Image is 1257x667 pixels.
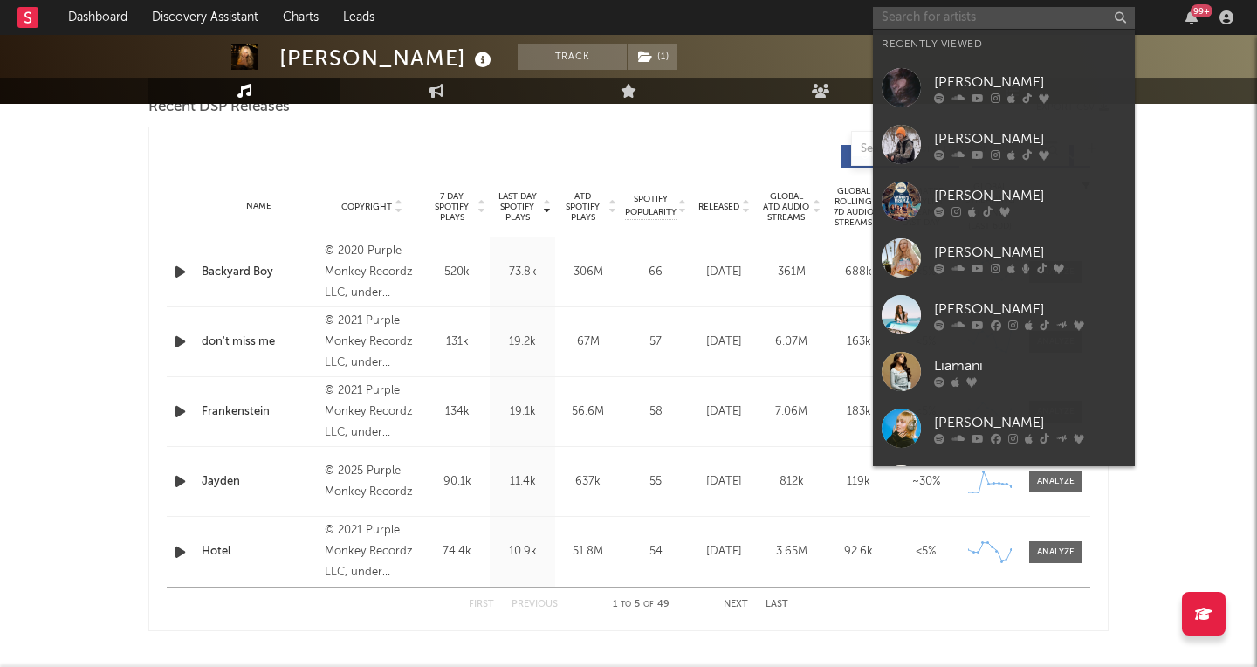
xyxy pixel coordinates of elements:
[325,381,420,444] div: © 2021 Purple Monkey Recordz LLC, under exclusive license to Republic Records, a division of UMG ...
[325,311,420,374] div: © 2021 Purple Monkey Recordz LLC, under exclusive license to Republic Records, a division of UMG ...
[896,543,955,560] div: <5%
[625,403,686,421] div: 58
[627,44,678,70] span: ( 1 )
[628,44,677,70] button: (1)
[934,355,1126,376] div: Liamani
[202,543,316,560] a: Hotel
[625,333,686,351] div: 57
[325,461,420,503] div: © 2025 Purple Monkey Recordz
[829,473,888,491] div: 119k
[934,299,1126,320] div: [PERSON_NAME]
[873,59,1135,116] a: [PERSON_NAME]
[762,191,810,223] span: Global ATD Audio Streams
[829,333,888,351] div: 163k
[512,600,558,609] button: Previous
[934,412,1126,433] div: [PERSON_NAME]
[429,543,485,560] div: 74.4k
[494,264,551,281] div: 73.8k
[695,264,753,281] div: [DATE]
[762,264,821,281] div: 361M
[202,403,316,421] a: Frankenstein
[625,473,686,491] div: 55
[698,202,739,212] span: Released
[852,142,1036,156] input: Search by song name or URL
[695,333,753,351] div: [DATE]
[873,7,1135,29] input: Search for artists
[625,264,686,281] div: 66
[429,264,485,281] div: 520k
[882,34,1126,55] div: Recently Viewed
[621,601,631,609] span: to
[202,200,316,213] div: Name
[494,403,551,421] div: 19.1k
[341,202,392,212] span: Copyright
[560,333,616,351] div: 67M
[429,473,485,491] div: 90.1k
[494,473,551,491] div: 11.4k
[762,403,821,421] div: 7.06M
[202,473,316,491] a: Jayden
[762,543,821,560] div: 3.65M
[873,116,1135,173] a: [PERSON_NAME]
[695,403,753,421] div: [DATE]
[873,173,1135,230] a: [PERSON_NAME]
[1191,4,1212,17] div: 99 +
[896,473,955,491] div: ~ 30 %
[518,44,627,70] button: Track
[643,601,654,609] span: of
[560,473,616,491] div: 637k
[934,185,1126,206] div: [PERSON_NAME]
[325,520,420,583] div: © 2021 Purple Monkey Recordz LLC, under exclusive license to Republic Records, a division of UMG ...
[560,543,616,560] div: 51.8M
[695,473,753,491] div: [DATE]
[762,333,821,351] div: 6.07M
[625,543,686,560] div: 54
[279,44,496,72] div: [PERSON_NAME]
[1185,10,1198,24] button: 99+
[469,600,494,609] button: First
[873,230,1135,286] a: [PERSON_NAME]
[873,457,1135,513] a: [PERSON_NAME]
[325,241,420,304] div: © 2020 Purple Monkey Recordz LLC, under exclusive license to Republic Records, a division of UMG ...
[934,128,1126,149] div: [PERSON_NAME]
[560,264,616,281] div: 306M
[873,286,1135,343] a: [PERSON_NAME]
[429,403,485,421] div: 134k
[429,333,485,351] div: 131k
[724,600,748,609] button: Next
[560,403,616,421] div: 56.6M
[762,473,821,491] div: 812k
[494,543,551,560] div: 10.9k
[202,264,316,281] a: Backyard Boy
[494,333,551,351] div: 19.2k
[429,191,475,223] span: 7 Day Spotify Plays
[829,264,888,281] div: 688k
[934,242,1126,263] div: [PERSON_NAME]
[829,403,888,421] div: 183k
[766,600,788,609] button: Last
[934,72,1126,93] div: [PERSON_NAME]
[494,191,540,223] span: Last Day Spotify Plays
[202,333,316,351] a: don't miss me
[625,193,677,219] span: Spotify Popularity
[829,186,877,228] span: Global Rolling 7D Audio Streams
[593,595,689,615] div: 1 5 49
[873,400,1135,457] a: [PERSON_NAME]
[560,191,606,223] span: ATD Spotify Plays
[829,543,888,560] div: 92.6k
[695,543,753,560] div: [DATE]
[148,97,290,118] span: Recent DSP Releases
[873,343,1135,400] a: Liamani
